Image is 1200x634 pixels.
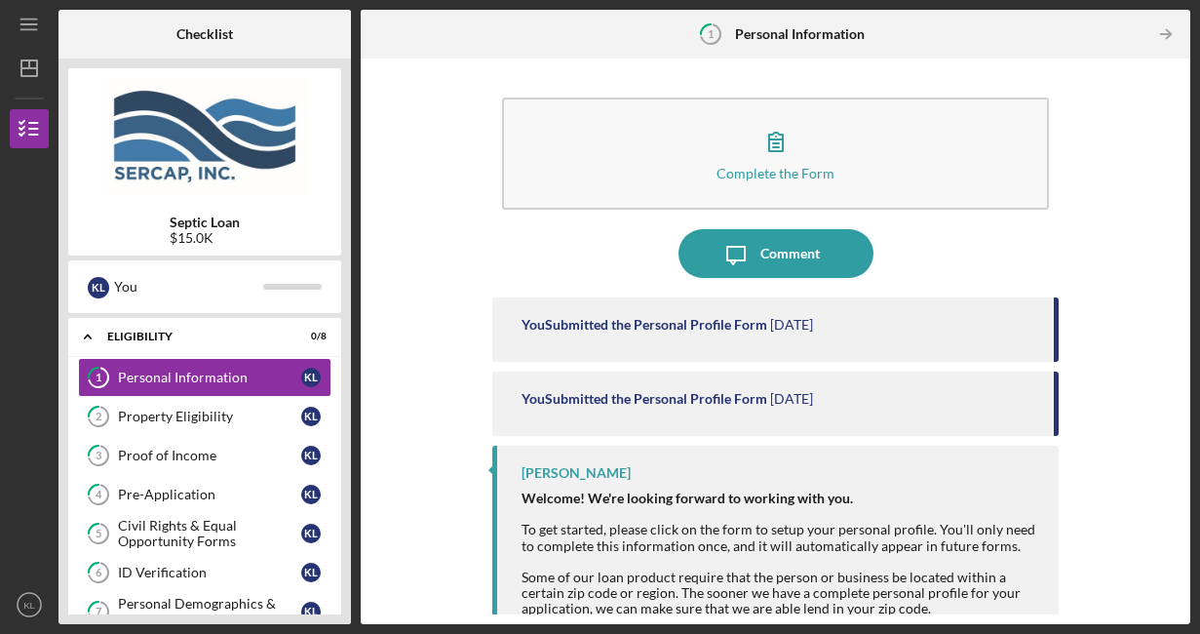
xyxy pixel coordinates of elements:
tspan: 1 [708,27,714,40]
a: 3Proof of IncomeKL [78,436,331,475]
button: Comment [678,229,873,278]
div: Comment [760,229,820,278]
div: Property Eligibility [118,409,301,424]
a: 5Civil Rights & Equal Opportunity FormsKL [78,514,331,553]
div: K L [301,524,321,543]
tspan: 7 [96,606,102,618]
div: You Submitted the Personal Profile Form [522,317,767,333]
div: K L [88,277,109,298]
div: [PERSON_NAME] [522,465,631,481]
tspan: 5 [96,528,101,540]
div: K L [301,602,321,621]
div: K L [301,446,321,465]
div: You Submitted the Personal Profile Form [522,391,767,407]
a: 6ID VerificationKL [78,553,331,592]
time: 2025-08-18 14:19 [770,391,813,407]
strong: Welcome! We're looking forward to working with you. [522,490,853,506]
b: Personal Information [735,26,865,42]
div: Proof of Income [118,448,301,463]
tspan: 6 [96,567,102,579]
div: Civil Rights & Equal Opportunity Forms [118,518,301,549]
b: Checklist [176,26,233,42]
tspan: 1 [96,372,101,384]
div: 0 / 8 [291,331,327,342]
text: KL [23,600,35,611]
div: Personal Demographics & Information [118,596,301,627]
tspan: 4 [96,489,102,501]
div: Complete the Form [716,166,834,180]
tspan: 2 [96,411,101,423]
b: Septic Loan [170,215,240,230]
div: Personal Information [118,370,301,385]
a: 1Personal InformationKL [78,358,331,397]
img: Product logo [68,78,341,195]
a: 7Personal Demographics & InformationKL [78,592,331,631]
a: 4Pre-ApplicationKL [78,475,331,514]
div: Some of our loan product require that the person or business be located within a certain zip code... [522,570,1040,616]
div: K L [301,563,321,582]
div: K L [301,407,321,426]
a: 2Property EligibilityKL [78,397,331,436]
div: $15.0K [170,230,240,246]
button: KL [10,585,49,624]
div: Eligibility [107,331,278,342]
button: Complete the Form [502,98,1050,210]
div: ID Verification [118,565,301,580]
tspan: 3 [96,450,101,462]
div: You [114,270,263,303]
div: K L [301,368,321,387]
div: To get started, please click on the form to setup your personal profile. You'll only need to comp... [522,491,1040,553]
time: 2025-08-18 17:50 [770,317,813,333]
div: Pre-Application [118,487,301,502]
div: K L [301,485,321,504]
